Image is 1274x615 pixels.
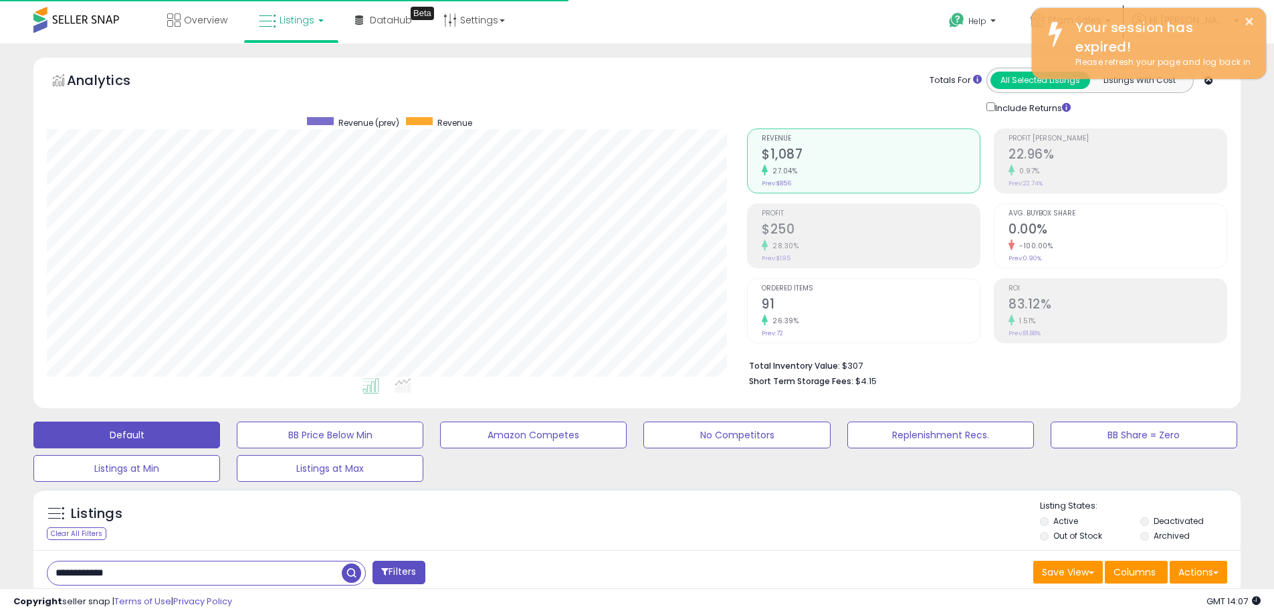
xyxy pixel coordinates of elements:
[114,595,171,608] a: Terms of Use
[762,329,783,337] small: Prev: 72
[762,254,790,262] small: Prev: $195
[1008,210,1227,217] span: Avg. Buybox Share
[990,72,1090,89] button: All Selected Listings
[762,210,980,217] span: Profit
[976,100,1087,115] div: Include Returns
[1244,13,1255,30] button: ×
[938,2,1009,43] a: Help
[237,455,423,482] button: Listings at Max
[1015,241,1053,251] small: -100.00%
[71,505,122,523] h5: Listings
[762,222,980,240] h2: $250
[1089,72,1189,89] button: Listings With Cost
[1008,179,1043,187] small: Prev: 22.74%
[1053,515,1078,527] label: Active
[1113,565,1156,579] span: Columns
[1008,135,1227,143] span: Profit [PERSON_NAME]
[1065,56,1256,69] div: Please refresh your page and log back in
[373,561,425,584] button: Filters
[1008,296,1227,315] h2: 83.12%
[370,13,412,27] span: DataHub
[762,179,791,187] small: Prev: $856
[1105,561,1168,584] button: Columns
[768,166,797,176] small: 27.04%
[768,241,799,251] small: 28.30%
[749,360,840,371] b: Total Inventory Value:
[1051,422,1237,448] button: BB Share = Zero
[13,595,62,608] strong: Copyright
[762,296,980,315] h2: 91
[1053,530,1102,541] label: Out of Stock
[1015,316,1036,326] small: 1.51%
[338,117,399,128] span: Revenue (prev)
[1008,254,1041,262] small: Prev: 0.90%
[1008,329,1041,337] small: Prev: 81.88%
[33,422,220,448] button: Default
[47,527,106,540] div: Clear All Filters
[1065,18,1256,56] div: Your session has expired!
[237,422,423,448] button: BB Price Below Min
[1008,285,1227,292] span: ROI
[749,375,853,387] b: Short Term Storage Fees:
[1040,500,1241,513] p: Listing States:
[280,13,314,27] span: Listings
[1170,561,1227,584] button: Actions
[184,13,227,27] span: Overview
[1008,147,1227,165] h2: 22.96%
[440,422,627,448] button: Amazon Competes
[13,596,232,608] div: seller snap | |
[437,117,472,128] span: Revenue
[173,595,232,608] a: Privacy Policy
[643,422,830,448] button: No Competitors
[1015,166,1040,176] small: 0.97%
[768,316,799,326] small: 26.39%
[847,422,1034,448] button: Replenishment Recs.
[1008,222,1227,240] h2: 0.00%
[762,147,980,165] h2: $1,087
[1206,595,1261,608] span: 2025-08-12 14:07 GMT
[1154,515,1204,527] label: Deactivated
[948,12,965,29] i: Get Help
[762,285,980,292] span: Ordered Items
[411,7,434,20] div: Tooltip anchor
[749,357,1217,373] li: $307
[968,15,986,27] span: Help
[33,455,220,482] button: Listings at Min
[1154,530,1190,541] label: Archived
[855,375,877,387] span: $4.15
[67,71,156,93] h5: Analytics
[762,135,980,143] span: Revenue
[930,74,982,87] div: Totals For
[1033,561,1103,584] button: Save View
